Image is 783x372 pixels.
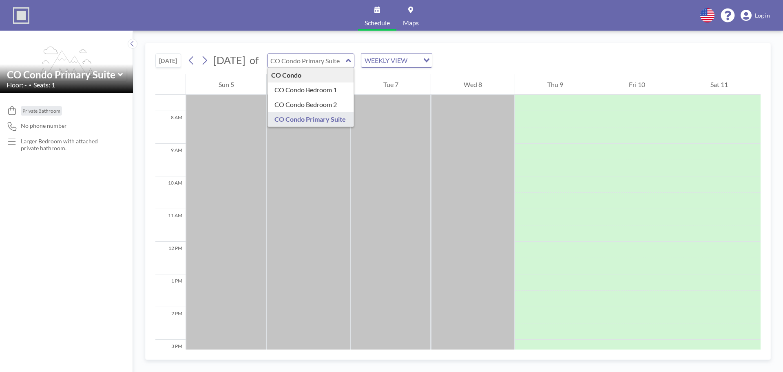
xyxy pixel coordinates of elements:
span: Schedule [365,20,390,26]
span: • [29,82,31,88]
img: organization-logo [13,7,29,24]
a: Log in [741,10,770,21]
div: 12 PM [155,242,186,274]
div: CO Condo Bedroom 1 [268,82,354,97]
div: CO Condo Primary Suite [268,112,354,127]
div: 9 AM [155,144,186,176]
div: 7 AM [155,78,186,111]
span: of [250,54,259,67]
div: Thu 9 [515,74,596,95]
button: [DATE] [155,53,181,68]
div: Tue 7 [351,74,431,95]
div: Sat 11 [678,74,761,95]
span: WEEKLY VIEW [363,55,409,66]
div: Fri 10 [596,74,677,95]
div: Mon 6 [267,74,350,95]
div: 8 AM [155,111,186,144]
div: 11 AM [155,209,186,242]
input: CO Condo Primary Suite [268,54,346,67]
div: Wed 8 [431,74,514,95]
span: Private Bathroom [22,108,60,114]
p: Larger Bedroom with attached private bathroom. [21,138,117,152]
div: 10 AM [155,176,186,209]
div: 2 PM [155,307,186,340]
input: CO Condo Primary Suite [7,69,118,80]
input: Search for option [410,55,418,66]
div: CO Condo [268,68,354,82]
div: Sun 5 [186,74,266,95]
span: Log in [755,12,770,19]
span: Seats: 1 [33,81,55,89]
div: 1 PM [155,274,186,307]
div: Search for option [361,53,432,67]
span: Floor: - [7,81,27,89]
span: Maps [403,20,419,26]
span: No phone number [21,122,67,129]
span: [DATE] [213,54,246,66]
div: CO Condo Bedroom 2 [268,97,354,112]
